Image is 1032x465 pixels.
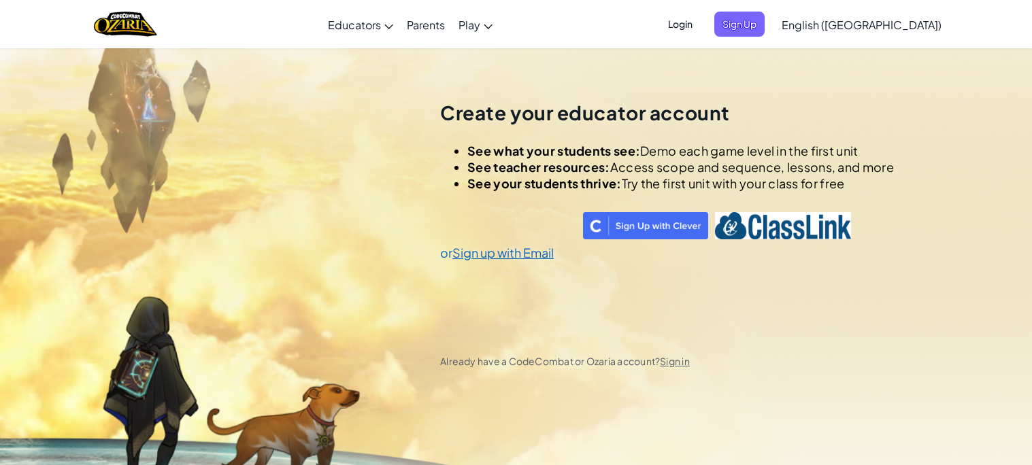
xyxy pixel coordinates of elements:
[440,100,894,126] h2: Create your educator account
[328,18,381,32] span: Educators
[433,211,599,241] iframe: Sign in with Google Button
[321,6,400,43] a: Educators
[583,212,708,239] img: clever_sso_button@2x.png
[452,6,499,43] a: Play
[452,245,554,260] a: Sign up with Email
[715,212,851,239] img: classlink-logo-text.png
[782,18,942,32] span: English ([GEOGRAPHIC_DATA])
[440,245,452,260] span: or
[714,12,765,37] button: Sign Up
[467,175,622,191] span: See your students thrive:
[467,143,640,158] span: See what your students see:
[467,159,610,175] span: See teacher resources:
[622,175,845,191] span: Try the first unit with your class for free
[400,6,452,43] a: Parents
[94,10,157,38] img: Home
[775,6,948,43] a: English ([GEOGRAPHIC_DATA])
[459,18,480,32] span: Play
[640,143,858,158] span: Demo each game level in the first unit
[660,12,701,37] button: Login
[660,355,690,367] a: Sign in
[440,355,690,367] span: Already have a CodeCombat or Ozaria account?
[610,159,894,175] span: Access scope and sequence, lessons, and more
[94,10,157,38] a: Ozaria by CodeCombat logo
